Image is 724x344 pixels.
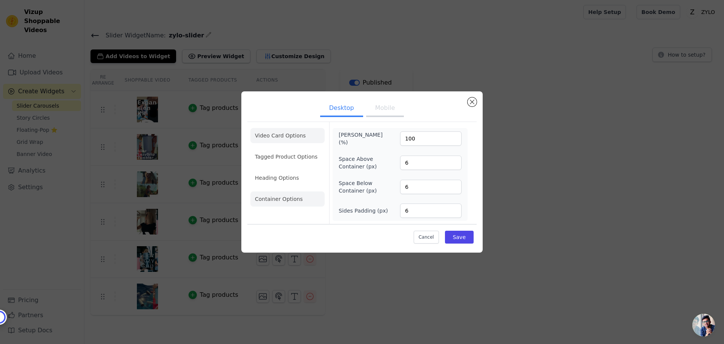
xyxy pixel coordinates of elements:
[414,231,439,244] button: Cancel
[250,128,325,143] li: Video Card Options
[339,207,388,214] label: Sides Padding (px)
[250,170,325,185] li: Heading Options
[339,179,380,194] label: Space Below Container (px)
[692,314,715,336] div: Open chat
[445,231,474,244] button: Save
[320,100,363,117] button: Desktop
[366,100,404,117] button: Mobile
[339,131,380,146] label: [PERSON_NAME] (%)
[250,149,325,164] li: Tagged Product Options
[339,155,380,170] label: Space Above Container (px)
[250,191,325,207] li: Container Options
[468,97,477,106] button: Close modal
